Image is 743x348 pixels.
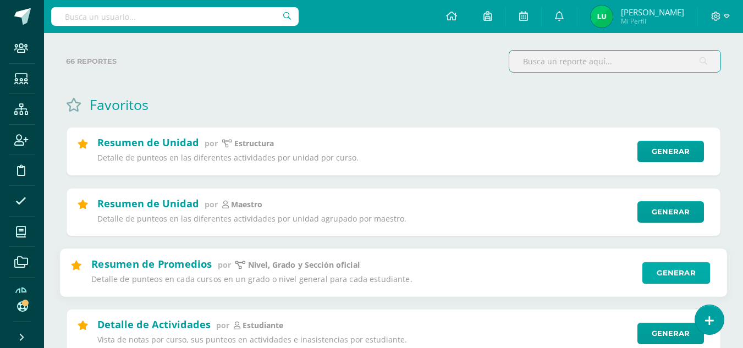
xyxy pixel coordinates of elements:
[97,335,630,345] p: Vista de notas por curso, sus punteos en actividades e inasistencias por estudiante.
[66,50,500,73] label: 66 reportes
[205,138,218,148] span: por
[90,95,148,114] h1: Favoritos
[91,257,212,270] h2: Resumen de Promedios
[218,259,231,269] span: por
[97,214,630,224] p: Detalle de punteos en las diferentes actividades por unidad agrupado por maestro.
[97,136,199,149] h2: Resumen de Unidad
[205,199,218,209] span: por
[621,16,684,26] span: Mi Perfil
[97,318,211,331] h2: Detalle de Actividades
[51,7,299,26] input: Busca un usuario...
[234,139,274,148] p: estructura
[637,201,704,223] a: Generar
[231,200,262,209] p: maestro
[642,262,710,284] a: Generar
[248,259,360,270] p: Nivel, Grado y Sección oficial
[637,141,704,162] a: Generar
[91,274,635,285] p: Detalle de punteos en cada cursos en un grado o nivel general para cada estudiante.
[621,7,684,18] span: [PERSON_NAME]
[97,153,630,163] p: Detalle de punteos en las diferentes actividades por unidad por curso.
[216,320,229,330] span: por
[97,197,199,210] h2: Resumen de Unidad
[243,321,283,330] p: estudiante
[591,5,613,27] img: 54682bb00531784ef96ee9fbfedce966.png
[637,323,704,344] a: Generar
[509,51,720,72] input: Busca un reporte aquí...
